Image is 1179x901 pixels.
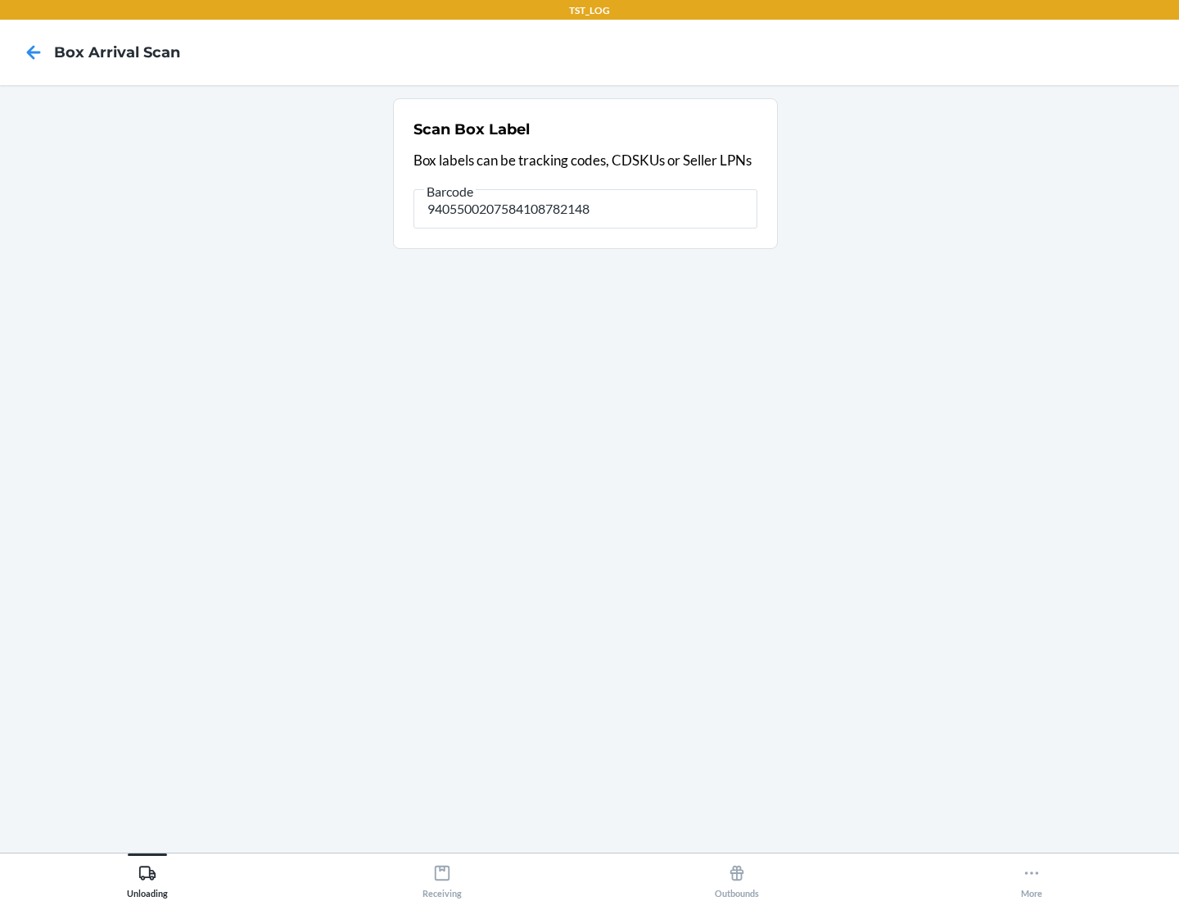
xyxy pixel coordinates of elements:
[1021,858,1042,899] div: More
[884,853,1179,899] button: More
[589,853,884,899] button: Outbounds
[413,150,757,171] p: Box labels can be tracking codes, CDSKUs or Seller LPNs
[715,858,759,899] div: Outbounds
[127,858,168,899] div: Unloading
[569,3,610,18] p: TST_LOG
[422,858,462,899] div: Receiving
[295,853,589,899] button: Receiving
[54,42,180,63] h4: Box Arrival Scan
[413,119,530,140] h2: Scan Box Label
[413,189,757,229] input: Barcode
[424,183,476,200] span: Barcode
